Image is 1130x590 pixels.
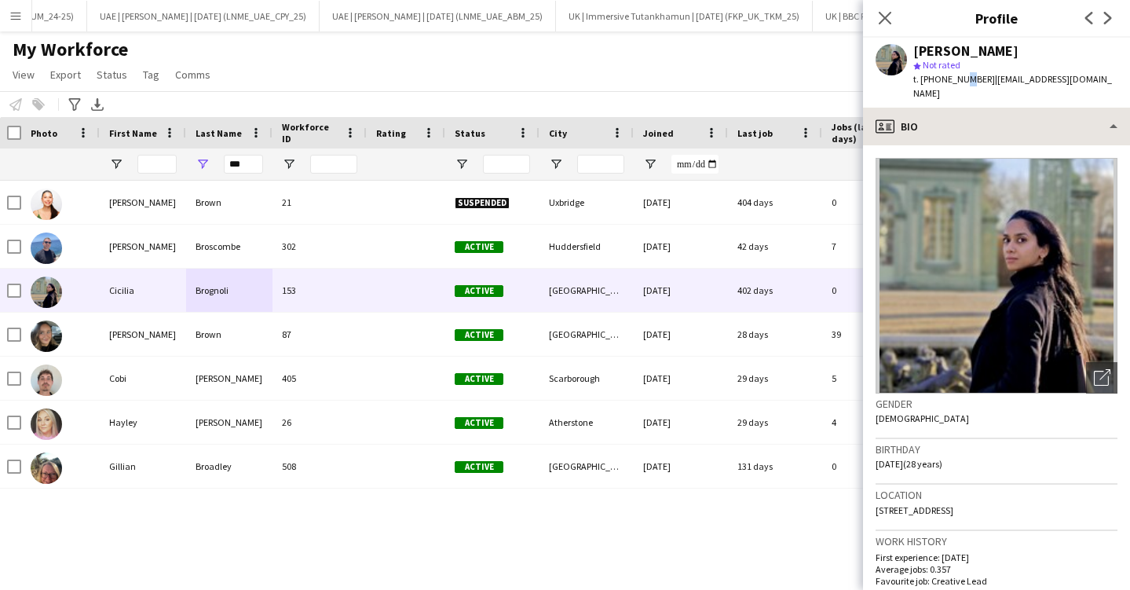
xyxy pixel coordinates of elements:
div: Broadley [186,445,272,488]
div: [DATE] [634,181,728,224]
div: Open photos pop-in [1086,362,1117,394]
h3: Work history [876,534,1117,548]
img: Cobi Venning-Brown [31,365,62,396]
button: Open Filter Menu [455,157,469,171]
div: [DATE] [634,313,728,356]
div: 153 [272,269,367,312]
button: UAE | [PERSON_NAME] | [DATE] (LNME_UAE_CPY_25) [87,1,320,31]
p: First experience: [DATE] [876,552,1117,563]
div: [DATE] [634,269,728,312]
p: Average jobs: 0.357 [876,563,1117,575]
span: Suspended [455,197,510,209]
span: Active [455,329,503,341]
a: Tag [137,64,166,85]
div: 39 [822,313,924,356]
a: View [6,64,41,85]
div: Brown [186,313,272,356]
div: [DATE] [634,401,728,444]
span: My Workforce [13,38,128,61]
app-action-btn: Export XLSX [88,95,107,114]
app-action-btn: Advanced filters [65,95,84,114]
div: 5 [822,357,924,400]
h3: Profile [863,8,1130,28]
div: Cobi [100,357,186,400]
span: [STREET_ADDRESS] [876,504,953,516]
div: Brown [186,181,272,224]
button: Open Filter Menu [196,157,210,171]
span: Active [455,461,503,473]
div: 404 days [728,181,822,224]
div: 402 days [728,269,822,312]
img: Antony Broscombe [31,233,62,264]
div: 0 [822,269,924,312]
a: Comms [169,64,217,85]
div: Broscombe [186,225,272,268]
a: Export [44,64,87,85]
div: 7 [822,225,924,268]
span: Comms [175,68,210,82]
img: Cicilia Brognoli [31,277,62,308]
input: Last Name Filter Input [224,155,263,174]
div: Gillian [100,445,186,488]
h3: Gender [876,397,1117,411]
input: City Filter Input [577,155,624,174]
div: [PERSON_NAME] [100,225,186,268]
span: Rating [376,127,406,139]
button: Open Filter Menu [549,157,563,171]
img: Crew avatar or photo [876,158,1117,394]
span: Last Name [196,127,242,139]
div: 405 [272,357,367,400]
span: Photo [31,127,57,139]
span: Jobs (last 90 days) [832,121,896,145]
span: First Name [109,127,157,139]
a: Status [90,64,133,85]
span: Tag [143,68,159,82]
span: Active [455,285,503,297]
div: 302 [272,225,367,268]
div: [PERSON_NAME] [100,313,186,356]
input: Status Filter Input [483,155,530,174]
span: [DEMOGRAPHIC_DATA] [876,412,969,424]
img: Hayley Brockhouse [31,409,62,440]
div: 508 [272,445,367,488]
button: UK | Immersive Tutankhamun | [DATE] (FKP_UK_TKM_25) [556,1,813,31]
button: Open Filter Menu [643,157,657,171]
span: View [13,68,35,82]
div: 87 [272,313,367,356]
div: [DATE] [634,445,728,488]
span: Status [97,68,127,82]
div: 21 [272,181,367,224]
div: Hayley [100,401,186,444]
div: [PERSON_NAME] [186,357,272,400]
div: Uxbridge [539,181,634,224]
input: Workforce ID Filter Input [310,155,357,174]
div: 0 [822,445,924,488]
div: Cicilia [100,269,186,312]
img: Gillian Broadley [31,453,62,484]
span: Status [455,127,485,139]
div: [GEOGRAPHIC_DATA] [539,445,634,488]
div: Scarborough [539,357,634,400]
div: [PERSON_NAME] [186,401,272,444]
input: Joined Filter Input [671,155,719,174]
button: Open Filter Menu [109,157,123,171]
div: 28 days [728,313,822,356]
div: Brognoli [186,269,272,312]
div: 4 [822,401,924,444]
div: Bio [863,108,1130,145]
img: Julia Brown [31,189,62,220]
span: Last job [737,127,773,139]
button: UAE | [PERSON_NAME] | [DATE] (LNME_UAE_ABM_25) [320,1,556,31]
div: [DATE] [634,225,728,268]
span: Active [455,241,503,253]
span: | [EMAIL_ADDRESS][DOMAIN_NAME] [913,73,1112,99]
div: 26 [272,401,367,444]
img: Erin Brown [31,321,62,352]
div: [GEOGRAPHIC_DATA] [539,313,634,356]
div: 42 days [728,225,822,268]
input: First Name Filter Input [137,155,177,174]
span: [DATE] (28 years) [876,458,942,470]
div: Atherstone [539,401,634,444]
div: 29 days [728,357,822,400]
span: Workforce ID [282,121,338,145]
